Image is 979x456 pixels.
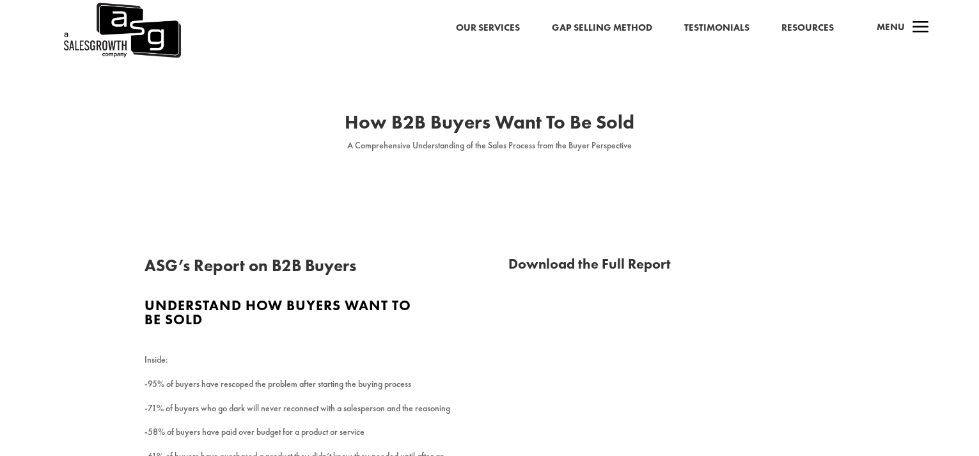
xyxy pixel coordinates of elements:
[145,255,356,276] span: ASG’s Report on B2B Buyers
[145,352,471,377] p: Inside:
[145,401,471,425] p: -71% of buyers who go dark will never reconnect with a salesperson and the reasoning
[877,20,905,33] span: Menu
[552,20,652,36] a: Gap Selling Method
[456,20,520,36] a: Our Services
[908,15,934,41] span: a
[347,139,632,151] span: A Comprehensive Understanding of the Sales Process from the Buyer Perspective
[781,20,834,36] a: Resources
[345,110,634,134] span: How B2B Buyers Want To Be Sold
[684,20,749,36] a: Testimonials
[145,296,411,329] span: Understand how buyers want to be sold
[145,377,471,401] p: -95% of buyers have rescoped the problem after starting the buying process
[145,425,471,449] p: -58% of buyers have paid over budget for a product or service
[508,257,834,278] h3: Download the Full Report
